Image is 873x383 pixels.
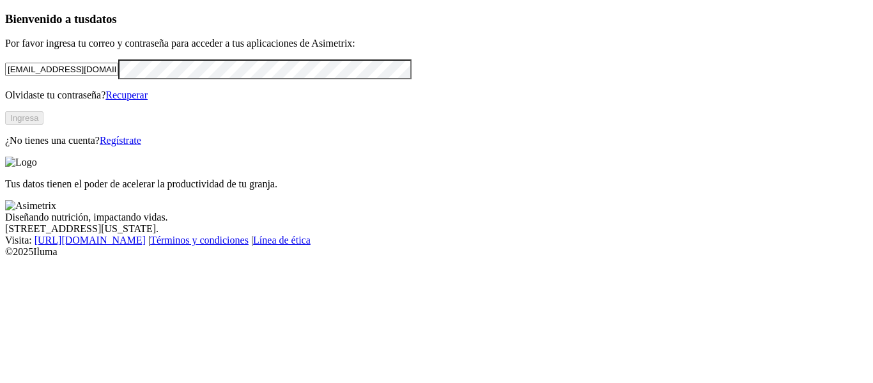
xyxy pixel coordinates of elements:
[5,246,868,258] div: © 2025 Iluma
[5,111,43,125] button: Ingresa
[105,90,148,100] a: Recuperar
[5,200,56,212] img: Asimetrix
[253,235,311,246] a: Línea de ética
[5,157,37,168] img: Logo
[5,235,868,246] div: Visita : | |
[5,178,868,190] p: Tus datos tienen el poder de acelerar la productividad de tu granja.
[5,223,868,235] div: [STREET_ADDRESS][US_STATE].
[5,12,868,26] h3: Bienvenido a tus
[5,212,868,223] div: Diseñando nutrición, impactando vidas.
[35,235,146,246] a: [URL][DOMAIN_NAME]
[5,38,868,49] p: Por favor ingresa tu correo y contraseña para acceder a tus aplicaciones de Asimetrix:
[5,63,118,76] input: Tu correo
[5,135,868,146] p: ¿No tienes una cuenta?
[150,235,249,246] a: Términos y condiciones
[89,12,117,26] span: datos
[5,90,868,101] p: Olvidaste tu contraseña?
[100,135,141,146] a: Regístrate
